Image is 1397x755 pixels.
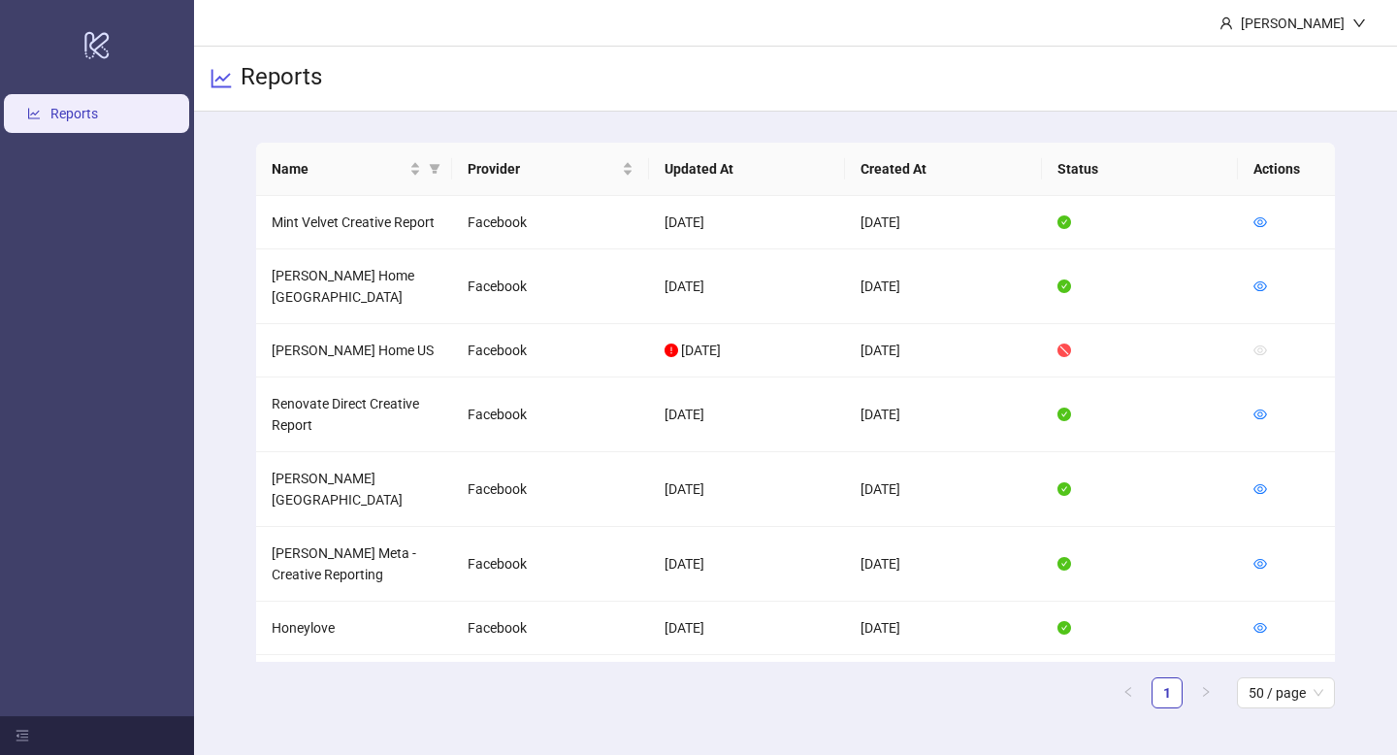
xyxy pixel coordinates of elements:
a: 1 [1153,678,1182,707]
td: [DATE] [649,655,846,730]
td: Facebook [452,324,649,377]
span: Name [272,158,406,180]
li: 1 [1152,677,1183,708]
td: [DATE] [845,196,1042,249]
span: Provider [468,158,618,180]
td: [PERSON_NAME] Home US [256,324,453,377]
span: check-circle [1057,621,1071,635]
th: Status [1042,143,1239,196]
li: Previous Page [1113,677,1144,708]
td: Mint Velvet Creative Report [256,196,453,249]
button: right [1190,677,1221,708]
span: left [1122,686,1134,698]
td: Facebook [452,527,649,602]
td: [DATE] [845,377,1042,452]
a: eye [1253,279,1267,294]
a: eye [1253,481,1267,497]
td: [PERSON_NAME] Home [GEOGRAPHIC_DATA] [256,249,453,324]
span: check-circle [1057,279,1071,293]
span: [DATE] [681,343,721,358]
td: Whistles Meta Creative Report [256,655,453,730]
a: eye [1253,214,1267,230]
td: Facebook [452,249,649,324]
td: [DATE] [845,249,1042,324]
span: exclamation-circle [665,344,678,357]
div: Page Size [1237,677,1335,708]
td: [DATE] [649,527,846,602]
td: Facebook [452,196,649,249]
a: eye [1253,556,1267,572]
td: [DATE] [845,655,1042,730]
span: stop [1057,344,1071,357]
td: [DATE] [649,196,846,249]
a: eye [1253,407,1267,422]
a: Reports [50,106,98,121]
span: eye [1253,344,1267,357]
span: check-circle [1057,215,1071,229]
li: Next Page [1190,677,1221,708]
span: down [1352,16,1366,30]
span: check-circle [1057,408,1071,421]
td: [DATE] [845,324,1042,377]
span: eye [1253,557,1267,571]
td: [DATE] [845,602,1042,655]
span: eye [1253,621,1267,635]
td: [DATE] [649,249,846,324]
td: Renovate Direct Creative Report [256,377,453,452]
span: check-circle [1057,557,1071,571]
td: [DATE] [649,377,846,452]
td: [DATE] [649,602,846,655]
span: eye [1253,408,1267,421]
td: Facebook [452,655,649,730]
td: [PERSON_NAME] [GEOGRAPHIC_DATA] [256,452,453,527]
th: Updated At [649,143,846,196]
span: right [1200,686,1212,698]
span: eye [1253,279,1267,293]
span: eye [1253,482,1267,496]
a: eye [1253,620,1267,636]
td: [PERSON_NAME] Meta - Creative Reporting [256,527,453,602]
th: Name [256,143,453,196]
div: [PERSON_NAME] [1233,13,1352,34]
button: left [1113,677,1144,708]
td: Facebook [452,377,649,452]
td: [DATE] [649,452,846,527]
th: Created At [845,143,1042,196]
span: check-circle [1057,482,1071,496]
h3: Reports [241,62,322,95]
span: user [1219,16,1233,30]
td: Facebook [452,602,649,655]
td: Honeylove [256,602,453,655]
span: filter [425,154,444,183]
span: eye [1253,215,1267,229]
span: 50 / page [1249,678,1323,707]
span: menu-fold [16,729,29,742]
span: filter [429,163,440,175]
td: Facebook [452,452,649,527]
th: Actions [1238,143,1335,196]
th: Provider [452,143,649,196]
td: [DATE] [845,452,1042,527]
td: [DATE] [845,527,1042,602]
span: line-chart [210,67,233,90]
